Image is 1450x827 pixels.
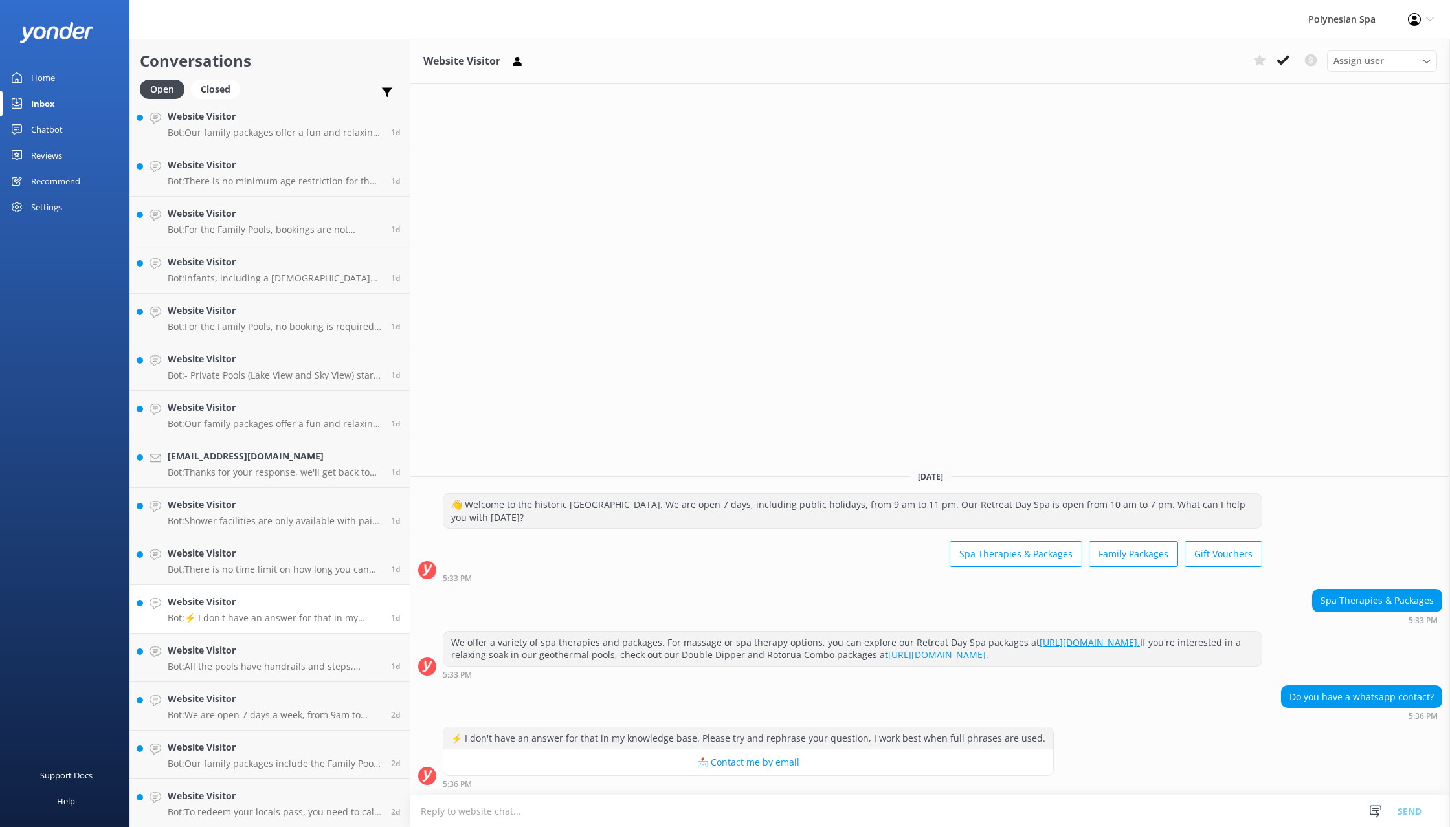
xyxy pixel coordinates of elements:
span: Assign user [1333,54,1384,68]
p: Bot: Infants, including a [DEMOGRAPHIC_DATA] toddler, can soak in the hot mineral pools. It is re... [168,272,381,284]
span: Sep 27 2025 12:40pm (UTC +13:00) Pacific/Auckland [391,564,400,575]
a: Website VisitorBot:There is no time limit on how long you can stay in the public pool areas.1d [130,536,410,585]
h4: Website Visitor [168,498,381,512]
p: Bot: ⚡ I don't have an answer for that in my knowledge base. Please try and rephrase your questio... [168,612,381,624]
h3: Website Visitor [423,53,500,70]
div: Chatbot [31,116,63,142]
span: Sep 27 2025 04:20pm (UTC +13:00) Pacific/Auckland [391,175,400,186]
h4: Website Visitor [168,352,381,366]
strong: 5:33 PM [443,671,472,679]
a: Website VisitorBot:We are open 7 days a week, from 9am to 11pm, including all public holidays and... [130,682,410,731]
div: Reviews [31,142,62,168]
p: Bot: To redeem your locals pass, you need to call the team to book and reference your Annual Club... [168,806,381,818]
div: Home [31,65,55,91]
a: Website VisitorBot:Our family packages include the Family Pools Package and the Family Pools - Sp... [130,731,410,779]
p: Bot: There is no minimum age restriction for the Family Pools. Infants can soak in the hot minera... [168,175,381,187]
button: Gift Vouchers [1185,541,1262,567]
div: Sep 27 2025 05:36pm (UTC +13:00) Pacific/Auckland [443,779,1054,788]
h4: Website Visitor [168,109,381,124]
p: Bot: - Private Pools (Lake View and Sky View) start at $39.95 per person. More information can be... [168,369,381,381]
p: Bot: Our family packages offer a fun and relaxing day out. You can choose between the Family Pool... [168,418,381,430]
span: Sep 27 2025 01:20pm (UTC +13:00) Pacific/Auckland [391,515,400,526]
p: Bot: There is no time limit on how long you can stay in the public pool areas. [168,564,381,575]
button: Spa Therapies & Packages [950,541,1082,567]
span: [DATE] [910,471,951,482]
div: Settings [31,194,62,220]
h4: [EMAIL_ADDRESS][DOMAIN_NAME] [168,449,381,463]
span: Sep 26 2025 10:06pm (UTC +13:00) Pacific/Auckland [391,806,400,817]
h2: Conversations [140,49,400,73]
a: Website VisitorBot:Infants, including a [DEMOGRAPHIC_DATA] toddler, can soak in the hot mineral p... [130,245,410,294]
div: Open [140,80,184,99]
h4: Website Visitor [168,206,381,221]
h4: Website Visitor [168,643,381,657]
h4: Website Visitor [168,303,381,318]
button: Family Packages [1089,541,1178,567]
p: Bot: Our family packages include the Family Pools Package and the Family Pools - Splash & Kapiti ... [168,758,381,769]
span: Sep 27 2025 04:45pm (UTC +13:00) Pacific/Auckland [391,127,400,138]
strong: 5:33 PM [443,575,472,582]
strong: 5:33 PM [1409,617,1438,624]
h4: Website Visitor [168,546,381,560]
span: Sep 27 2025 11:45am (UTC +13:00) Pacific/Auckland [391,612,400,623]
span: Sep 27 2025 11:09am (UTC +13:00) Pacific/Auckland [391,661,400,672]
h4: Website Visitor [168,255,381,269]
p: Bot: Our family packages offer a fun and relaxing day out. You can choose between the Family Pool... [168,127,381,138]
a: Website VisitorBot:Shower facilities are only available with paid entry to one of our bathing are... [130,488,410,536]
div: Spa Therapies & Packages [1313,590,1442,612]
p: Bot: All the pools have handrails and steps, making them accessible for those using a walking stick. [168,661,381,672]
p: Bot: We are open 7 days a week, from 9am to 11pm, including all public holidays and [DATE]. The l... [168,709,381,721]
strong: 5:36 PM [1409,712,1438,720]
a: Website VisitorBot:All the pools have handrails and steps, making them accessible for those using... [130,634,410,682]
a: [EMAIL_ADDRESS][DOMAIN_NAME]Bot:Thanks for your response, we'll get back to you as soon as we can... [130,439,410,488]
a: [URL][DOMAIN_NAME]. [888,648,988,661]
div: Sep 27 2025 05:36pm (UTC +13:00) Pacific/Auckland [1281,711,1442,720]
span: Sep 27 2025 04:07pm (UTC +13:00) Pacific/Auckland [391,321,400,332]
div: Inbox [31,91,55,116]
p: Bot: Shower facilities are only available with paid entry to one of our bathing areas. Showers ca... [168,515,381,527]
h4: Website Visitor [168,595,381,609]
a: [URL][DOMAIN_NAME]. [1040,636,1140,648]
a: Website VisitorBot:Our family packages offer a fun and relaxing day out. You can choose between t... [130,391,410,439]
p: Bot: Thanks for your response, we'll get back to you as soon as we can during opening hours. [168,467,381,478]
a: Website VisitorBot:There is no minimum age restriction for the Family Pools. Infants can soak in ... [130,148,410,197]
strong: 5:36 PM [443,780,472,788]
span: Sep 27 2025 03:14pm (UTC +13:00) Pacific/Auckland [391,418,400,429]
div: Do you have a whatsapp contact? [1282,686,1442,708]
a: Website VisitorBot:⚡ I don't have an answer for that in my knowledge base. Please try and rephras... [130,585,410,634]
a: Website VisitorBot:Our family packages offer a fun and relaxing day out. You can choose between t... [130,100,410,148]
h4: Website Visitor [168,692,381,706]
div: ⚡ I don't have an answer for that in my knowledge base. Please try and rephrase your question, I ... [443,727,1053,749]
div: Sep 27 2025 05:33pm (UTC +13:00) Pacific/Auckland [1312,615,1442,624]
span: Sep 27 2025 04:18pm (UTC +13:00) Pacific/Auckland [391,224,400,235]
div: We offer a variety of spa therapies and packages. For massage or spa therapy options, you can exp... [443,632,1262,666]
span: Sep 27 2025 04:13pm (UTC +13:00) Pacific/Auckland [391,272,400,283]
p: Bot: For the Family Pools, no booking is required. You can just walk in and pay at reception. Ple... [168,321,381,333]
div: 👋 Welcome to the historic [GEOGRAPHIC_DATA]. We are open 7 days, including public holidays, from ... [443,494,1262,528]
div: Closed [191,80,240,99]
h4: Website Visitor [168,158,381,172]
img: yonder-white-logo.png [19,22,94,43]
p: Bot: For the Family Pools, bookings are not required. You can simply arrive onsite, pay at recept... [168,224,381,236]
div: Sep 27 2025 05:33pm (UTC +13:00) Pacific/Auckland [443,573,1262,582]
span: Sep 27 2025 03:11pm (UTC +13:00) Pacific/Auckland [391,467,400,478]
div: Help [57,788,75,814]
a: Closed [191,82,247,96]
h4: Website Visitor [168,401,381,415]
a: Website VisitorBot:For the Family Pools, no booking is required. You can just walk in and pay at ... [130,294,410,342]
h4: Website Visitor [168,740,381,755]
div: Assign User [1327,50,1437,71]
span: Sep 27 2025 03:52pm (UTC +13:00) Pacific/Auckland [391,369,400,380]
a: Website VisitorBot:For the Family Pools, bookings are not required. You can simply arrive onsite,... [130,197,410,245]
h4: Website Visitor [168,789,381,803]
span: Sep 27 2025 09:28am (UTC +13:00) Pacific/Auckland [391,709,400,720]
button: 📩 Contact me by email [443,749,1053,775]
span: Sep 26 2025 10:15pm (UTC +13:00) Pacific/Auckland [391,758,400,769]
a: Open [140,82,191,96]
a: Website VisitorBot:- Private Pools (Lake View and Sky View) start at $39.95 per person. More info... [130,342,410,391]
div: Recommend [31,168,80,194]
div: Support Docs [40,762,93,788]
div: Sep 27 2025 05:33pm (UTC +13:00) Pacific/Auckland [443,670,1262,679]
